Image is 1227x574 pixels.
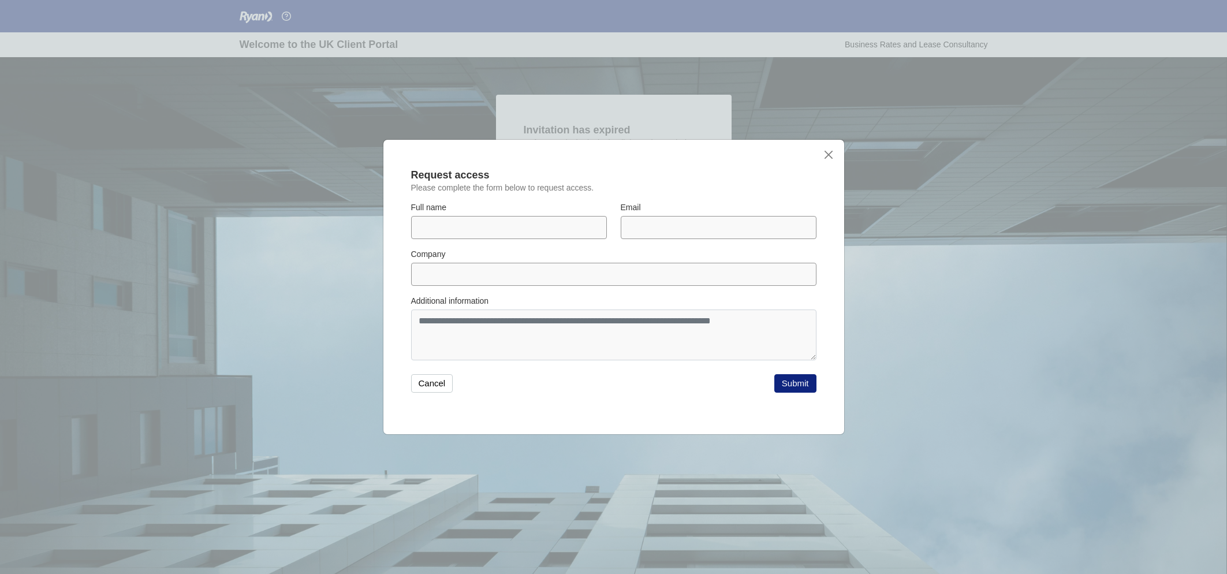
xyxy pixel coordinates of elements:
[411,183,816,193] p: Please complete the form below to request access.
[411,202,446,214] label: Full name
[411,248,446,260] label: Company
[411,374,453,393] button: Cancel
[774,374,816,393] button: Submit
[411,167,816,183] div: Request access
[823,149,835,161] button: close
[411,295,489,307] label: Additional information
[621,202,641,214] label: Email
